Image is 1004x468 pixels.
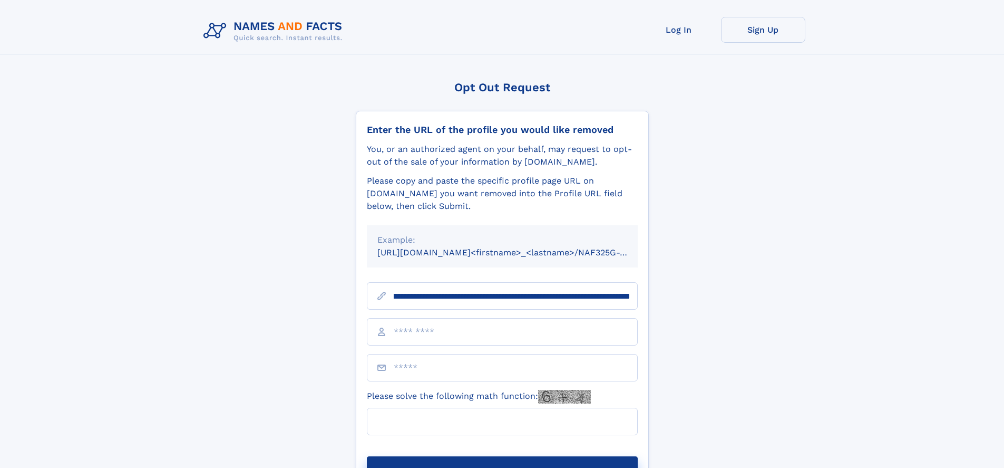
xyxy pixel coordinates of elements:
[377,247,658,257] small: [URL][DOMAIN_NAME]<firstname>_<lastname>/NAF325G-xxxxxxxx
[367,124,638,136] div: Enter the URL of the profile you would like removed
[367,390,591,404] label: Please solve the following math function:
[367,143,638,168] div: You, or an authorized agent on your behalf, may request to opt-out of the sale of your informatio...
[367,175,638,213] div: Please copy and paste the specific profile page URL on [DOMAIN_NAME] you want removed into the Pr...
[637,17,721,43] a: Log In
[377,234,627,246] div: Example:
[199,17,351,45] img: Logo Names and Facts
[356,81,649,94] div: Opt Out Request
[721,17,805,43] a: Sign Up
